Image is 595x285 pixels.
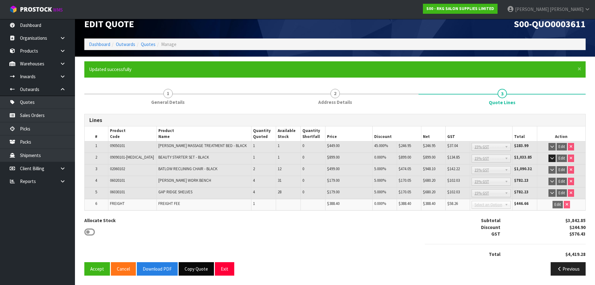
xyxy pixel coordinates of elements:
[447,178,460,183] span: $102.03
[89,117,581,123] h3: Lines
[491,231,500,237] strong: GST
[423,178,435,183] span: $680.20
[515,6,549,12] span: [PERSON_NAME]
[111,262,136,276] button: Cancel
[253,201,255,206] span: 1
[557,166,567,174] button: Edit
[373,199,397,210] td: %
[447,166,460,171] span: $142.22
[278,155,280,160] span: 1
[327,178,340,183] span: $179.00
[447,143,458,148] span: $37.04
[423,166,435,171] span: $948.10
[53,7,63,13] small: WMS
[514,178,528,183] strong: $782.23
[9,5,17,13] img: cube-alt.png
[158,189,192,195] span: GAP RIDGE SHELVES
[374,189,386,195] span: 5.000%
[373,126,421,141] th: Discount
[84,18,134,30] span: Edit Quote
[514,201,528,206] strong: $446.66
[163,89,173,98] span: 1
[474,155,502,162] span: 15% GST
[141,41,156,47] a: Quotes
[557,189,567,197] button: Edit
[253,155,255,160] span: 1
[426,6,494,11] strong: S00 - RKG SALON SUPPLIES LIMITED
[474,190,502,197] span: 15% GST
[95,201,97,206] span: 6
[110,155,154,160] span: 09090101-[MEDICAL_DATA]
[327,166,340,171] span: $499.00
[278,189,281,195] span: 28
[399,201,411,206] span: $388.40
[158,201,180,206] span: FREIGHT FEE
[565,217,586,223] strong: $3,842.85
[110,178,125,183] span: 06020101
[327,143,340,148] span: $449.00
[95,155,97,160] span: 2
[110,166,125,171] span: 02060102
[557,155,567,162] button: Edit
[95,178,97,183] span: 4
[158,143,247,148] span: [PERSON_NAME] MASSAGE TREATMENT BED - BLACK
[84,109,586,281] span: Quote Lines
[89,41,110,47] a: Dashboard
[110,189,125,195] span: 06030101
[84,217,116,224] label: Allocate Stock
[569,224,586,230] strong: $244.90
[84,262,110,276] button: Accept
[302,155,304,160] span: 0
[95,166,97,171] span: 3
[20,5,52,13] span: ProStock
[325,126,372,141] th: Price
[278,178,281,183] span: 31
[374,201,383,206] span: 0.000
[550,6,583,12] span: [PERSON_NAME]
[278,143,280,148] span: 1
[108,126,156,141] th: Product Code
[374,166,386,171] span: 5.000%
[474,143,502,151] span: 15% GST
[445,126,512,141] th: GST
[300,126,325,141] th: Quantity Shortfall
[276,126,300,141] th: Available Stock
[399,166,411,171] span: $474.05
[158,178,211,183] span: [PERSON_NAME] WORK BENCH
[514,155,532,160] strong: $1,033.85
[158,166,217,171] span: BATLOW RECLINING CHAIR - BLACK
[327,189,340,195] span: $179.00
[423,155,435,160] span: $899.00
[318,99,352,105] span: Address Details
[569,231,586,237] strong: $576.43
[512,126,537,141] th: Total
[89,66,131,72] span: Updated successfully
[565,251,586,257] strong: $4,419.28
[253,178,255,183] span: 4
[374,178,386,183] span: 5.000%
[447,201,458,206] span: $58.26
[399,178,411,183] span: $170.05
[551,262,586,276] button: Previous
[374,143,388,148] span: 45.000%
[514,18,586,30] span: S00-QUO0003611
[481,224,500,230] strong: Discount
[253,143,255,148] span: 1
[399,189,411,195] span: $170.05
[253,166,255,171] span: 2
[489,99,515,106] span: Quote Lines
[474,166,502,174] span: 15% GST
[399,143,411,148] span: $246.95
[95,189,97,195] span: 5
[498,89,507,98] span: 3
[85,126,108,141] th: #
[302,166,304,171] span: 0
[302,189,304,195] span: 0
[399,155,411,160] span: $899.00
[302,178,304,183] span: 0
[302,143,304,148] span: 0
[421,126,446,141] th: Net
[423,4,498,14] a: S00 - RKG SALON SUPPLIES LIMITED
[557,178,567,185] button: Edit
[537,126,585,141] th: Action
